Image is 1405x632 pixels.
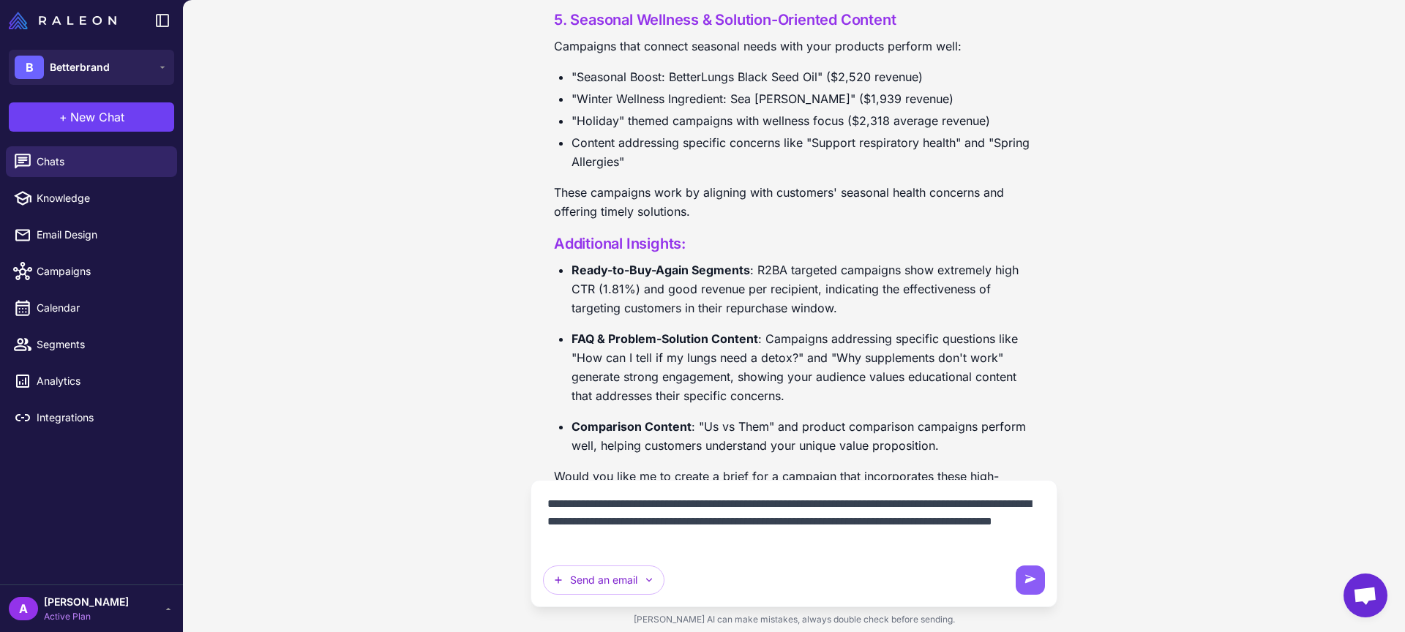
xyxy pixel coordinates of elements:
[6,329,177,360] a: Segments
[37,373,165,389] span: Analytics
[531,607,1057,632] div: [PERSON_NAME] AI can make mistakes, always double check before sending.
[37,336,165,353] span: Segments
[554,9,1034,31] h3: 5. Seasonal Wellness & Solution-Oriented Content
[1344,573,1387,617] a: Open chat
[572,329,1034,405] p: : Campaigns addressing specific questions like "How can I tell if my lungs need a detox?" and "Wh...
[572,260,1034,317] p: : R2BA targeted campaigns show extremely high CTR (1.81%) and good revenue per recipient, indicat...
[50,59,110,75] span: Betterbrand
[554,467,1034,505] p: Would you like me to create a brief for a campaign that incorporates these high-performing messag...
[9,50,174,85] button: BBetterbrand
[9,12,116,29] img: Raleon Logo
[6,219,177,250] a: Email Design
[44,610,129,623] span: Active Plan
[6,366,177,396] a: Analytics
[572,89,1034,108] li: "Winter Wellness Ingredient: Sea [PERSON_NAME]" ($1,939 revenue)
[572,419,692,434] strong: Comparison Content
[543,565,664,595] button: Send an email
[554,183,1034,221] p: These campaigns work by aligning with customers' seasonal health concerns and offering timely sol...
[554,37,1034,56] p: Campaigns that connect seasonal needs with your products perform well:
[37,190,165,206] span: Knowledge
[572,417,1034,455] p: : "Us vs Them" and product comparison campaigns perform well, helping customers understand your u...
[6,402,177,433] a: Integrations
[572,331,758,346] strong: FAQ & Problem-Solution Content
[572,111,1034,130] li: "Holiday" themed campaigns with wellness focus ($2,318 average revenue)
[9,597,38,620] div: A
[9,102,174,132] button: +New Chat
[6,183,177,214] a: Knowledge
[572,67,1034,86] li: "Seasonal Boost: BetterLungs Black Seed Oil" ($2,520 revenue)
[6,256,177,287] a: Campaigns
[37,300,165,316] span: Calendar
[44,594,129,610] span: [PERSON_NAME]
[37,410,165,426] span: Integrations
[572,133,1034,171] li: Content addressing specific concerns like "Support respiratory health" and "Spring Allergies"
[572,263,750,277] strong: Ready-to-Buy-Again Segments
[554,233,1034,255] h3: Additional Insights:
[37,227,165,243] span: Email Design
[70,108,124,126] span: New Chat
[6,293,177,323] a: Calendar
[59,108,67,126] span: +
[37,154,165,170] span: Chats
[37,263,165,279] span: Campaigns
[15,56,44,79] div: B
[6,146,177,177] a: Chats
